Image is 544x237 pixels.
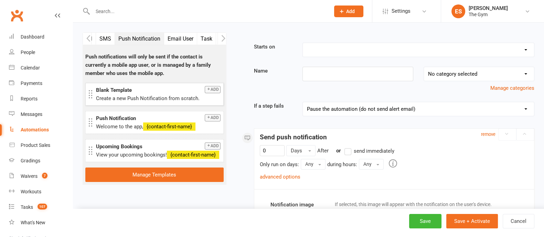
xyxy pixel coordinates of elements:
[317,148,329,154] span: After
[90,7,325,16] input: Search...
[9,138,73,153] a: Product Sales
[205,114,221,121] button: Add
[205,86,221,93] button: Add
[21,220,45,225] div: What's New
[9,76,73,91] a: Payments
[96,122,221,131] div: Welcome to the app,
[334,6,363,17] button: Add
[197,33,216,45] button: Task
[21,96,38,101] div: Reports
[21,50,35,55] div: People
[249,67,297,75] label: Name
[469,5,508,11] div: [PERSON_NAME]
[8,7,25,24] a: Clubworx
[216,33,238,45] button: Portal
[115,33,164,45] button: Push Notification
[265,201,330,217] label: Notification image (optional)
[85,54,211,76] b: Push notifications will only be sent if the contact is currently a mobile app user, or is managed...
[9,169,73,184] a: Waivers 7
[9,91,73,107] a: Reports
[96,86,221,94] div: Blank Template
[21,80,42,86] div: Payments
[9,122,73,138] a: Automations
[354,147,394,154] span: send immediately
[481,132,495,137] small: remove
[96,94,221,103] div: Create a new Push Notification from scratch.
[21,65,40,71] div: Calendar
[359,159,384,169] button: Any
[346,9,355,14] span: Add
[301,159,326,169] button: Any
[21,34,44,40] div: Dashboard
[205,142,221,150] button: Add
[164,33,197,45] button: Email User
[9,29,73,45] a: Dashboard
[96,33,115,45] button: SMS
[96,114,221,122] div: Push Notification
[330,208,523,222] div: No image selected.
[85,168,224,182] a: Manage Templates
[9,45,73,60] a: People
[21,189,41,194] div: Workouts
[96,151,221,159] div: View your upcoming bookings!
[96,142,221,151] div: Upcoming Bookings
[9,107,73,122] a: Messages
[42,173,47,179] span: 7
[249,43,297,51] label: Starts on
[291,148,302,154] span: Days
[9,215,73,230] a: What's New
[38,204,47,209] span: 107
[9,153,73,169] a: Gradings
[332,147,394,155] div: or
[409,214,441,228] button: Save
[286,145,316,156] button: Days
[21,127,49,132] div: Automations
[21,142,50,148] div: Product Sales
[335,202,492,207] span: If selected, this image will appear with the notification on the user's device.
[260,160,299,169] div: Only run on days:
[21,158,40,163] div: Gradings
[490,84,534,92] button: Manage categories
[469,11,508,18] div: The Gym
[327,160,357,169] div: during hours:
[260,133,327,141] strong: Send push notification
[503,214,534,228] button: Cancel
[260,174,300,180] a: advanced options
[249,102,297,110] label: If a step fails
[392,3,410,19] span: Settings
[21,111,42,117] div: Messages
[446,214,498,228] button: Save + Activate
[9,184,73,200] a: Workouts
[21,204,33,210] div: Tasks
[21,173,38,179] div: Waivers
[9,60,73,76] a: Calendar
[9,200,73,215] a: Tasks 107
[451,4,465,18] div: ES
